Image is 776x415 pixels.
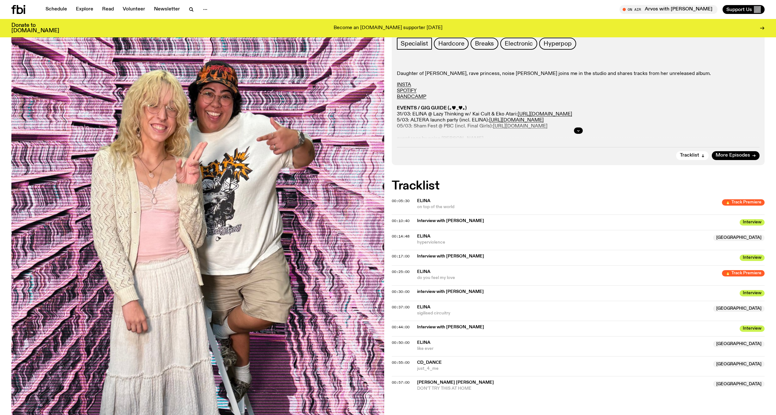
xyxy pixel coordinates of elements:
[518,112,572,117] a: [URL][DOMAIN_NAME]
[397,82,411,87] a: INSTA
[417,289,736,295] span: interview with [PERSON_NAME]
[392,306,410,309] button: 00:37:00
[417,305,430,309] span: ELINA
[722,199,765,206] span: 🔥 Track Premiere
[740,219,765,226] span: Interview
[397,106,467,111] strong: EVENTS / GIG GUIDE (｡♥‿♥｡)
[392,325,410,329] button: 00:44:00
[417,275,718,281] span: do you feel my love
[716,153,750,158] span: More Episodes
[417,204,718,210] span: on top of the world
[11,23,59,34] h3: Donate to [DOMAIN_NAME]
[72,5,97,14] a: Explore
[417,340,430,345] span: ELINA
[392,381,410,384] button: 00:57:00
[417,386,709,392] span: DON’T TRY THIS AT HOME
[417,366,709,372] span: just_4_me
[434,38,469,50] a: Hardcore
[392,360,410,365] span: 00:55:00
[392,340,410,345] span: 00:50:00
[401,40,428,47] span: Specialist
[392,218,410,223] span: 00:10:40
[680,153,699,158] span: Tracklist
[417,380,494,385] span: [PERSON_NAME] [PERSON_NAME]
[392,219,410,223] button: 00:10:40
[397,94,426,99] a: BANDCAMP
[392,199,410,203] button: 00:05:30
[619,5,717,14] button: On AirArvos with [PERSON_NAME]
[417,239,709,245] span: hyperviolence
[500,38,537,50] a: Electronic
[392,341,410,344] button: 00:50:00
[417,234,430,238] span: ELINA
[392,198,410,203] span: 00:05:30
[392,325,410,330] span: 00:44:00
[417,310,709,316] span: sigilised circuitry
[392,380,410,385] span: 00:57:00
[417,253,736,259] span: Interview with [PERSON_NAME]
[392,254,410,259] span: 00:17:00
[723,5,765,14] button: Support Us
[397,65,760,77] p: Daughter of [PERSON_NAME], rave princess, noise [PERSON_NAME] joins me in the studio and shares t...
[713,306,765,312] span: [GEOGRAPHIC_DATA]
[392,255,410,258] button: 00:17:00
[392,361,410,364] button: 00:55:00
[397,88,416,93] a: SPOTIFY
[392,305,410,310] span: 00:37:00
[505,40,533,47] span: Electronic
[713,381,765,387] span: [GEOGRAPHIC_DATA]
[713,235,765,241] span: [GEOGRAPHIC_DATA]
[392,235,410,238] button: 00:14:48
[417,218,736,224] span: Interview with [PERSON_NAME]
[475,40,494,47] span: Breaks
[544,40,571,47] span: Hyperpop
[417,269,430,274] span: ELINA
[417,199,430,203] span: ELINA
[740,290,765,296] span: Interview
[676,151,709,160] button: Tracklist
[726,7,752,12] span: Support Us
[471,38,498,50] a: Breaks
[392,234,410,239] span: 00:14:48
[539,38,576,50] a: Hyperpop
[740,325,765,332] span: Interview
[489,118,544,123] a: [URL][DOMAIN_NAME]
[740,255,765,261] span: Interview
[98,5,118,14] a: Read
[392,180,765,192] h2: Tracklist
[417,324,736,330] span: Interview with [PERSON_NAME]
[334,25,442,31] p: Become an [DOMAIN_NAME] supporter [DATE]
[397,105,760,154] p: 31/03: ELINA @ Lazy Thinking w/ Kai Cult & Eko Atari: 5/03: ALTERA launch party (incl. ELINA): 05...
[438,40,464,47] span: Hardcore
[397,38,432,50] a: Specialist
[713,341,765,347] span: [GEOGRAPHIC_DATA]
[417,346,709,352] span: like ever
[722,270,765,276] span: 🔥 Track Premiere
[417,360,442,365] span: cd_dance
[713,361,765,367] span: [GEOGRAPHIC_DATA]
[392,290,410,294] button: 00:30:00
[392,289,410,294] span: 00:30:00
[392,270,410,274] button: 00:25:00
[712,151,760,160] a: More Episodes
[119,5,149,14] a: Volunteer
[150,5,184,14] a: Newsletter
[42,5,71,14] a: Schedule
[392,269,410,274] span: 00:25:00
